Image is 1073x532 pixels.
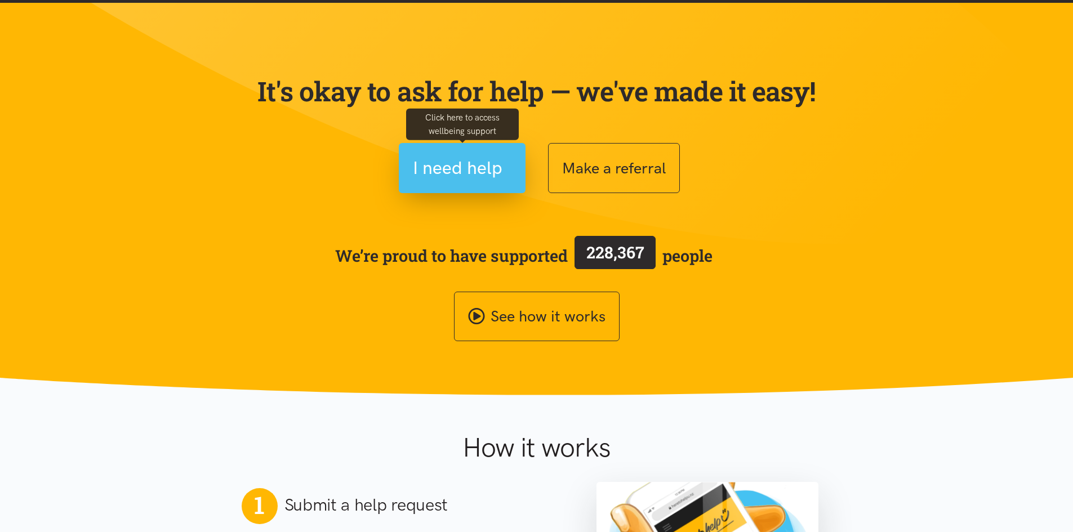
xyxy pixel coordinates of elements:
[586,242,644,263] span: 228,367
[399,143,526,193] button: I need help
[284,493,448,517] h2: Submit a help request
[255,75,818,108] p: It's okay to ask for help — we've made it easy!
[413,154,502,182] span: I need help
[548,143,680,193] button: Make a referral
[406,108,519,140] div: Click here to access wellbeing support
[454,292,620,342] a: See how it works
[335,234,713,278] span: We’re proud to have supported people
[254,490,264,520] span: 1
[568,234,662,278] a: 228,367
[353,431,720,464] h1: How it works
